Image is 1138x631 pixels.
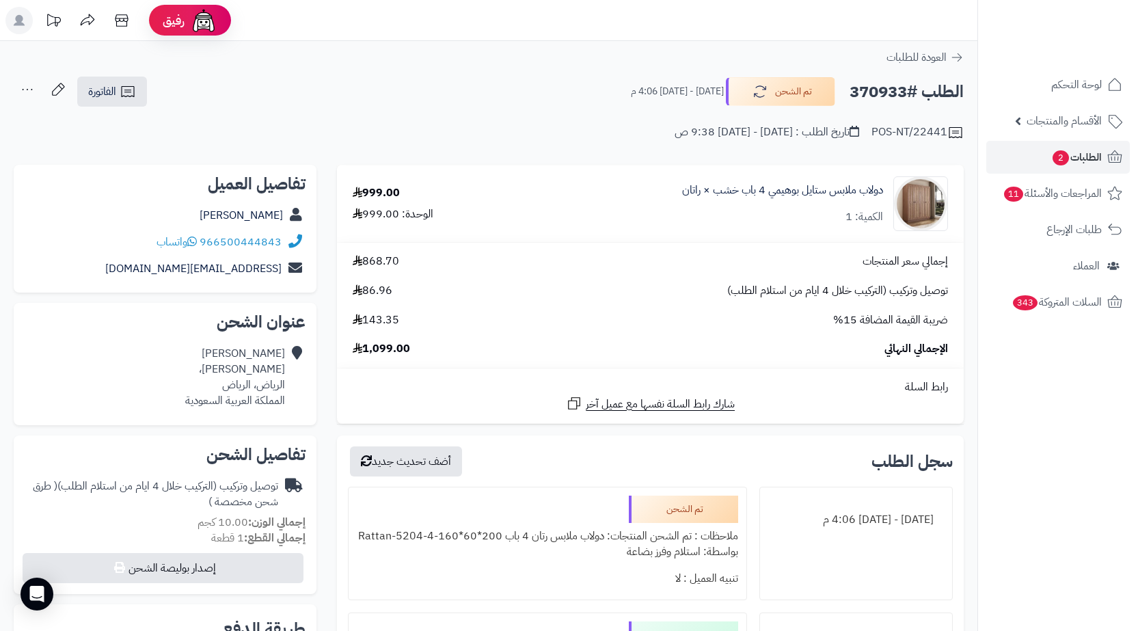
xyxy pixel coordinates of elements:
h2: تفاصيل العميل [25,176,306,192]
a: [PERSON_NAME] [200,207,283,224]
div: تنبيه العميل : لا [357,565,738,592]
a: دولاب ملابس ستايل بوهيمي 4 باب خشب × راتان [682,183,883,198]
a: المراجعات والأسئلة11 [986,177,1130,210]
a: 966500444843 [200,234,282,250]
a: تحديثات المنصة [36,7,70,38]
a: طلبات الإرجاع [986,213,1130,246]
span: 1,099.00 [353,341,410,357]
span: المراجعات والأسئلة [1003,184,1102,203]
span: العملاء [1073,256,1100,276]
span: توصيل وتركيب (التركيب خلال 4 ايام من استلام الطلب) [727,283,948,299]
span: ضريبة القيمة المضافة 15% [833,312,948,328]
div: ملاحظات : تم الشحن المنتجات: دولاب ملابس رتان 4 باب 200*60*160-Rattan-5204-4 بواسطة: استلام وفرز ... [357,523,738,565]
img: logo-2.png [1045,10,1125,39]
span: 11 [1003,186,1025,202]
h2: تفاصيل الشحن [25,446,306,463]
div: 999.00 [353,185,400,201]
a: لوحة التحكم [986,68,1130,101]
h2: عنوان الشحن [25,314,306,330]
div: [PERSON_NAME] [PERSON_NAME]، الرياض، الرياض المملكة العربية السعودية [185,346,285,408]
img: 1749977265-1-90x90.jpg [894,176,947,231]
h2: الطلب #370933 [850,78,964,106]
small: 10.00 كجم [198,514,306,531]
div: الوحدة: 999.00 [353,206,433,222]
span: شارك رابط السلة نفسها مع عميل آخر [586,397,735,412]
a: العودة للطلبات [886,49,964,66]
div: POS-NT/22441 [871,124,964,141]
div: الكمية: 1 [845,209,883,225]
a: واتساب [157,234,197,250]
span: ( طرق شحن مخصصة ) [33,478,278,510]
h3: سجل الطلب [871,453,953,470]
a: [EMAIL_ADDRESS][DOMAIN_NAME] [105,260,282,277]
span: إجمالي سعر المنتجات [863,254,948,269]
a: شارك رابط السلة نفسها مع عميل آخر [566,395,735,412]
a: السلات المتروكة343 [986,286,1130,319]
div: تاريخ الطلب : [DATE] - [DATE] 9:38 ص [675,124,859,140]
div: Open Intercom Messenger [21,578,53,610]
span: الأقسام والمنتجات [1027,111,1102,131]
span: 143.35 [353,312,399,328]
span: العودة للطلبات [886,49,947,66]
span: لوحة التحكم [1051,75,1102,94]
div: توصيل وتركيب (التركيب خلال 4 ايام من استلام الطلب) [25,479,278,510]
button: تم الشحن [726,77,835,106]
div: تم الشحن [629,496,738,523]
span: 2 [1052,150,1070,166]
span: السلات المتروكة [1012,293,1102,312]
span: 86.96 [353,283,392,299]
span: رفيق [163,12,185,29]
span: طلبات الإرجاع [1046,220,1102,239]
div: رابط السلة [342,379,958,395]
a: الطلبات2 [986,141,1130,174]
div: [DATE] - [DATE] 4:06 م [768,507,944,533]
button: إصدار بوليصة الشحن [23,553,303,583]
span: 343 [1012,295,1038,311]
small: 1 قطعة [211,530,306,546]
a: الفاتورة [77,77,147,107]
span: الطلبات [1051,148,1102,167]
a: العملاء [986,250,1130,282]
button: أضف تحديث جديد [350,446,462,476]
span: الإجمالي النهائي [884,341,948,357]
span: 868.70 [353,254,399,269]
strong: إجمالي القطع: [244,530,306,546]
strong: إجمالي الوزن: [248,514,306,531]
small: [DATE] - [DATE] 4:06 م [631,85,724,98]
span: الفاتورة [88,83,116,100]
img: ai-face.png [190,7,217,34]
